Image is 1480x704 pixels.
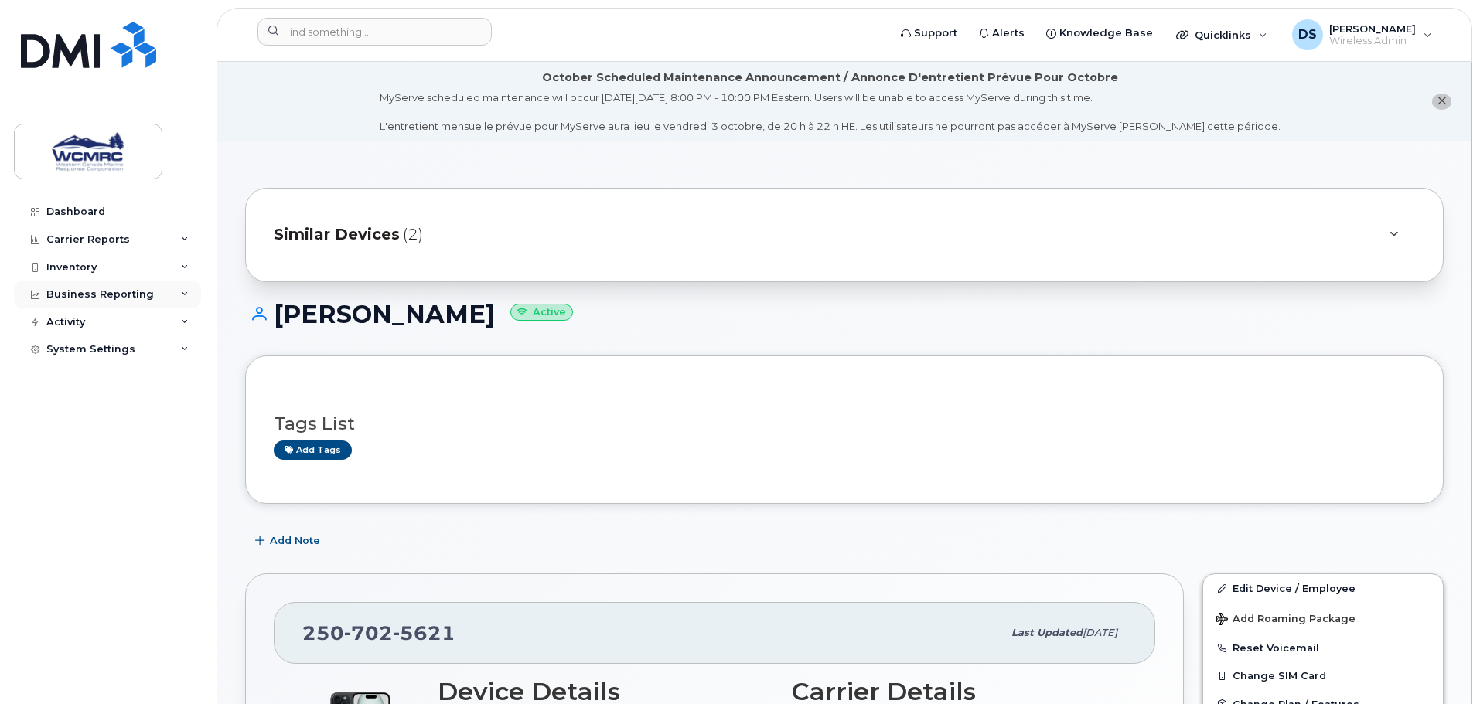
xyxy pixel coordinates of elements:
div: MyServe scheduled maintenance will occur [DATE][DATE] 8:00 PM - 10:00 PM Eastern. Users will be u... [380,90,1281,134]
span: Last updated [1011,627,1083,638]
span: 702 [344,621,393,644]
small: Active [510,304,573,321]
span: Similar Devices [274,223,400,246]
span: 250 [302,621,455,644]
span: Add Note [270,533,320,548]
h1: [PERSON_NAME] [245,301,1444,328]
a: Edit Device / Employee [1203,574,1443,602]
a: Add tags [274,440,352,460]
button: Change SIM Card [1203,661,1443,689]
span: [DATE] [1083,627,1117,638]
span: 5621 [393,621,455,644]
button: Add Note [245,527,333,555]
div: October Scheduled Maintenance Announcement / Annonce D'entretient Prévue Pour Octobre [542,70,1118,86]
button: close notification [1432,94,1451,110]
span: (2) [403,223,423,246]
h3: Tags List [274,414,1415,434]
button: Reset Voicemail [1203,634,1443,661]
span: Add Roaming Package [1216,613,1356,627]
button: Add Roaming Package [1203,602,1443,634]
